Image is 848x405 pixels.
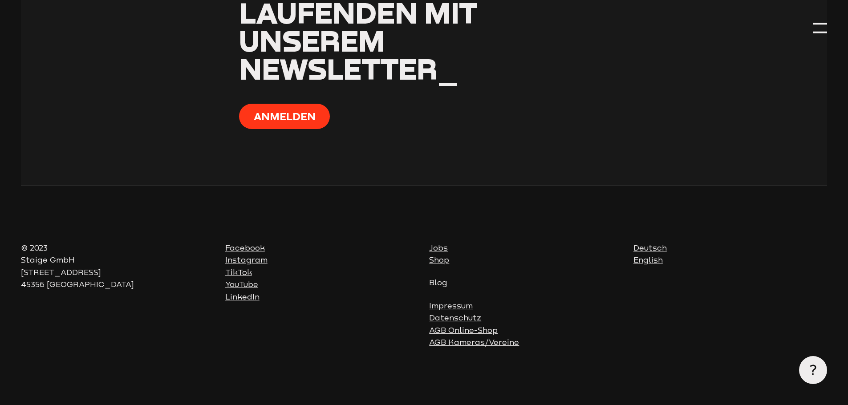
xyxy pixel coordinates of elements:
a: Shop [429,255,449,264]
a: Deutsch [633,243,667,252]
a: English [633,255,663,264]
a: Blog [429,278,447,287]
a: Datenschutz [429,313,481,322]
span: Newsletter_ [239,51,458,86]
a: Facebook [225,243,265,252]
a: LinkedIn [225,292,260,301]
a: AGB Kameras/Vereine [429,338,519,347]
p: © 2023 Staige GmbH [STREET_ADDRESS] 45356 [GEOGRAPHIC_DATA] [21,242,215,291]
a: TikTok [225,268,252,277]
a: AGB Online-Shop [429,326,498,335]
a: Instagram [225,255,268,264]
a: Jobs [429,243,448,252]
button: Anmelden [239,104,330,129]
a: Impressum [429,301,473,310]
a: YouTube [225,280,258,289]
